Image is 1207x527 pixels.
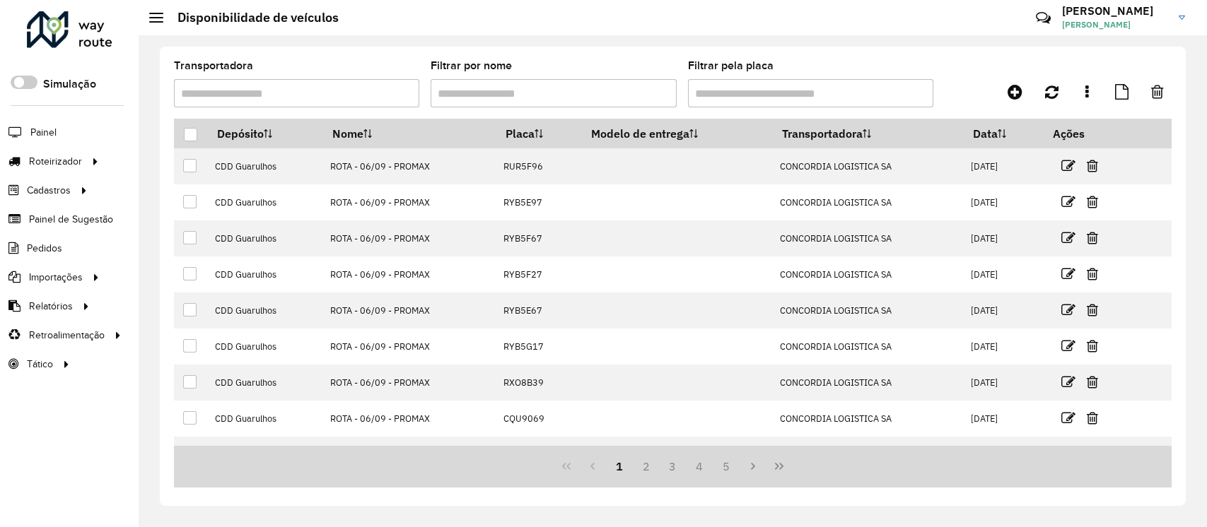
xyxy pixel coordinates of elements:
a: Excluir [1087,228,1098,247]
span: Painel [30,125,57,140]
td: RUR5F96 [496,148,581,184]
a: Editar [1061,336,1075,355]
a: Contato Rápido [1028,3,1059,33]
td: ROTA - 06/09 - PROMAX [323,148,496,184]
h2: Disponibilidade de veículos [163,10,339,25]
td: CONCORDIA LOGISTICA SA [772,401,963,437]
a: Editar [1061,228,1075,247]
label: Transportadora [174,57,253,74]
td: RYB5F27 [496,256,581,292]
a: Excluir [1087,192,1098,211]
td: CONCORDIA LOGISTICA SA [772,184,963,220]
td: CONCORDIA LOGISTICA SA [772,437,963,473]
td: CDD Guarulhos [207,365,322,401]
td: CONCORDIA LOGISTICA SA [772,292,963,328]
a: Editar [1061,156,1075,175]
td: [DATE] [964,437,1043,473]
td: ROTA - 06/09 - PROMAX [323,292,496,328]
td: ROTA - 06/09 - PROMAX [323,437,496,473]
td: ROTA - 06/09 - PROMAX [323,401,496,437]
td: [DATE] [964,220,1043,256]
td: CONCORDIA LOGISTICA SA [772,148,963,184]
th: Transportadora [772,119,963,148]
td: CDD Guarulhos [207,292,322,328]
td: CDD Guarulhos [207,256,322,292]
span: Painel de Sugestão [29,212,113,227]
button: 2 [633,453,660,480]
td: [DATE] [964,328,1043,365]
span: Pedidos [27,241,62,256]
th: Ações [1043,119,1128,148]
button: Last Page [766,453,793,480]
a: Excluir [1087,444,1098,463]
span: Relatórios [29,299,73,314]
td: CQU9069 [496,401,581,437]
a: Excluir [1087,156,1098,175]
span: Retroalimentação [29,328,105,343]
label: Filtrar por nome [431,57,512,74]
a: Editar [1061,192,1075,211]
span: Cadastros [27,183,71,198]
th: Data [964,119,1043,148]
td: RYB5F67 [496,220,581,256]
td: RYB5G17 [496,328,581,365]
td: CDD Guarulhos [207,184,322,220]
td: ROTA - 06/09 - PROMAX [323,328,496,365]
td: DUF9J32 [496,437,581,473]
td: [DATE] [964,148,1043,184]
td: CONCORDIA LOGISTICA SA [772,365,963,401]
td: [DATE] [964,365,1043,401]
a: Editar [1061,408,1075,427]
span: Roteirizador [29,154,82,169]
td: [DATE] [964,292,1043,328]
a: Excluir [1087,408,1098,427]
td: CONCORDIA LOGISTICA SA [772,256,963,292]
span: Tático [27,357,53,372]
button: 4 [686,453,713,480]
button: Next Page [740,453,766,480]
a: Editar [1061,372,1075,391]
h3: [PERSON_NAME] [1062,4,1168,18]
th: Modelo de entrega [582,119,772,148]
label: Filtrar pela placa [688,57,774,74]
td: CDD Guarulhos [207,401,322,437]
td: [DATE] [964,256,1043,292]
a: Editar [1061,264,1075,283]
td: ROTA - 06/09 - PROMAX [323,256,496,292]
a: Excluir [1087,264,1098,283]
td: CDD Guarulhos [207,148,322,184]
button: 1 [606,453,633,480]
a: Excluir [1087,336,1098,355]
td: CONCORDIA LOGISTICA SA [772,328,963,365]
td: ROTA - 06/09 - PROMAX [323,184,496,220]
td: [DATE] [964,184,1043,220]
td: CDD Guarulhos [207,220,322,256]
button: 3 [660,453,687,480]
a: Excluir [1087,372,1098,391]
th: Nome [323,119,496,148]
th: Depósito [207,119,322,148]
td: [DATE] [964,401,1043,437]
a: Excluir [1087,300,1098,319]
button: 5 [713,453,740,480]
span: Importações [29,270,83,285]
th: Placa [496,119,581,148]
a: Editar [1061,444,1075,463]
a: Editar [1061,300,1075,319]
td: RXO8B39 [496,365,581,401]
td: RYB5E97 [496,184,581,220]
span: [PERSON_NAME] [1062,18,1168,31]
td: RYB5E67 [496,292,581,328]
td: ROTA - 06/09 - PROMAX [323,220,496,256]
td: CONCORDIA LOGISTICA SA [772,220,963,256]
td: ROTA - 06/09 - PROMAX [323,365,496,401]
td: CDD Guarulhos [207,437,322,473]
label: Simulação [43,76,96,93]
td: CDD Guarulhos [207,328,322,365]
